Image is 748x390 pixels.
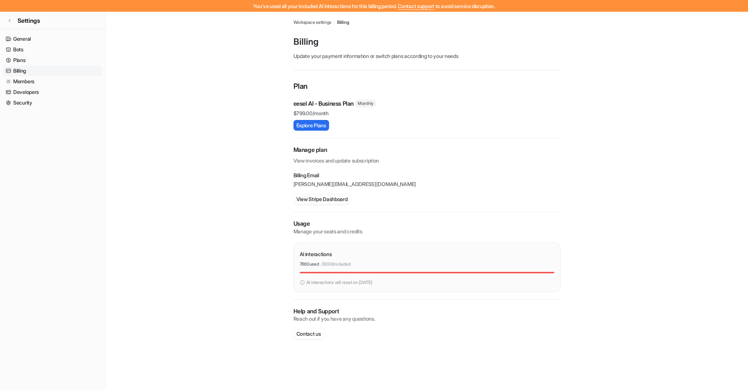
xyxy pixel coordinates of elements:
[293,307,561,316] p: Help and Support
[3,44,102,55] a: Bots
[300,261,319,267] p: 7860 used
[293,99,354,108] p: eesel AI - Business Plan
[293,154,561,164] p: View invoices and update subscription
[3,34,102,44] a: General
[3,98,102,108] a: Security
[293,315,561,322] p: Reach out if you have any questions.
[293,172,561,179] p: Billing Email
[293,109,561,117] p: $ 799.00/month
[306,279,372,286] p: AI interactions will reset on [DATE]
[293,120,329,131] button: Explore Plans
[293,81,561,93] p: Plan
[355,100,376,107] span: Monthly
[293,19,332,26] a: Workspace settings
[3,55,102,65] a: Plans
[293,181,561,188] p: [PERSON_NAME][EMAIL_ADDRESS][DOMAIN_NAME]
[293,146,561,154] h2: Manage plan
[293,194,351,204] button: View Stripe Dashboard
[321,261,351,267] p: / 3000 included
[293,328,324,339] button: Contact us
[300,250,332,258] p: AI interactions
[3,87,102,97] a: Developers
[337,19,349,26] a: Billing
[3,66,102,76] a: Billing
[398,3,434,9] span: Contact support
[333,19,335,26] span: /
[293,52,561,60] p: Update your payment information or switch plans according to your needs
[293,228,561,235] p: Manage your seats and credits
[293,36,561,48] p: Billing
[3,76,102,87] a: Members
[293,219,561,228] p: Usage
[18,16,40,25] span: Settings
